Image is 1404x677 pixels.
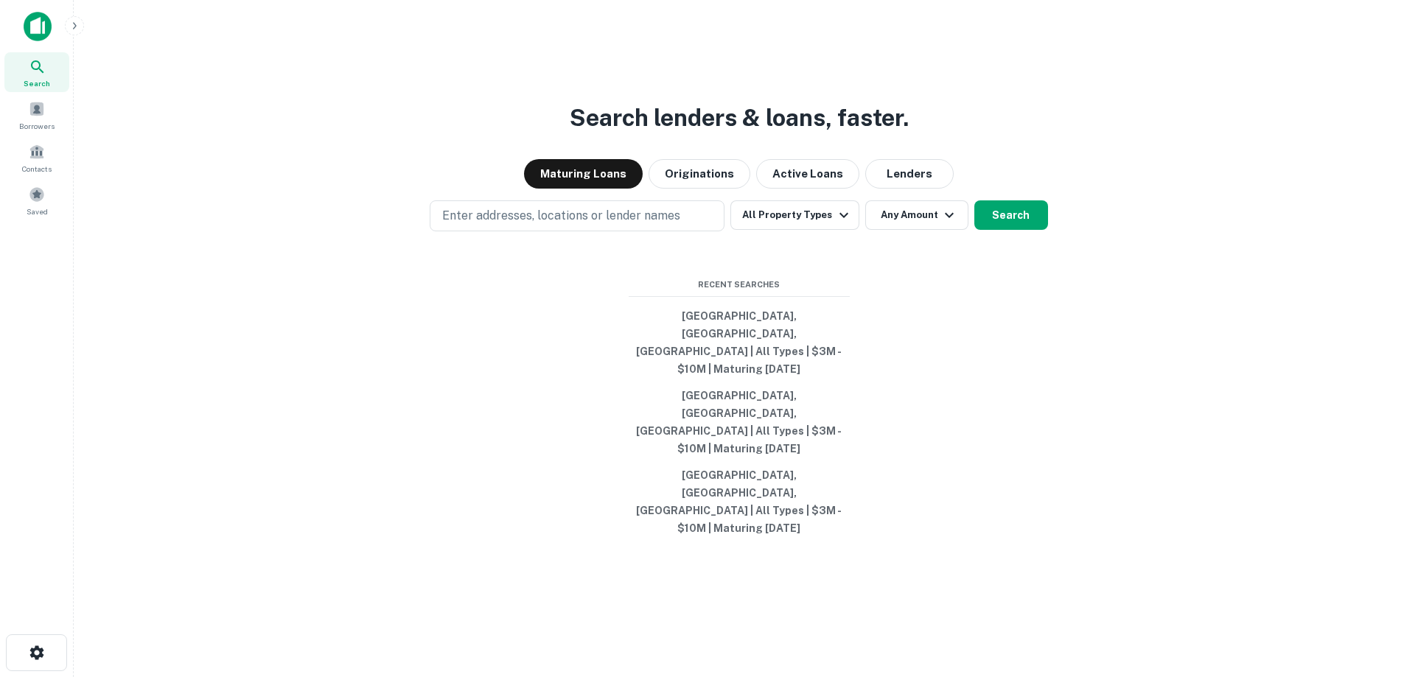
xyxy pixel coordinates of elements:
button: All Property Types [730,200,859,230]
h3: Search lenders & loans, faster. [570,100,909,136]
a: Borrowers [4,95,69,135]
button: Enter addresses, locations or lender names [430,200,724,231]
a: Contacts [4,138,69,178]
button: Originations [649,159,750,189]
span: Recent Searches [629,278,850,291]
button: Maturing Loans [524,159,643,189]
button: Active Loans [756,159,859,189]
span: Search [24,77,50,89]
button: Any Amount [865,200,968,230]
span: Saved [27,206,48,217]
button: Lenders [865,159,954,189]
button: Search [974,200,1048,230]
button: [GEOGRAPHIC_DATA], [GEOGRAPHIC_DATA], [GEOGRAPHIC_DATA] | All Types | $3M - $10M | Maturing [DATE] [629,303,850,382]
button: [GEOGRAPHIC_DATA], [GEOGRAPHIC_DATA], [GEOGRAPHIC_DATA] | All Types | $3M - $10M | Maturing [DATE] [629,382,850,462]
a: Saved [4,180,69,220]
iframe: Chat Widget [1330,559,1404,630]
p: Enter addresses, locations or lender names [442,207,680,225]
span: Contacts [22,163,52,175]
img: capitalize-icon.png [24,12,52,41]
a: Search [4,52,69,92]
span: Borrowers [19,120,55,132]
button: [GEOGRAPHIC_DATA], [GEOGRAPHIC_DATA], [GEOGRAPHIC_DATA] | All Types | $3M - $10M | Maturing [DATE] [629,462,850,541]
